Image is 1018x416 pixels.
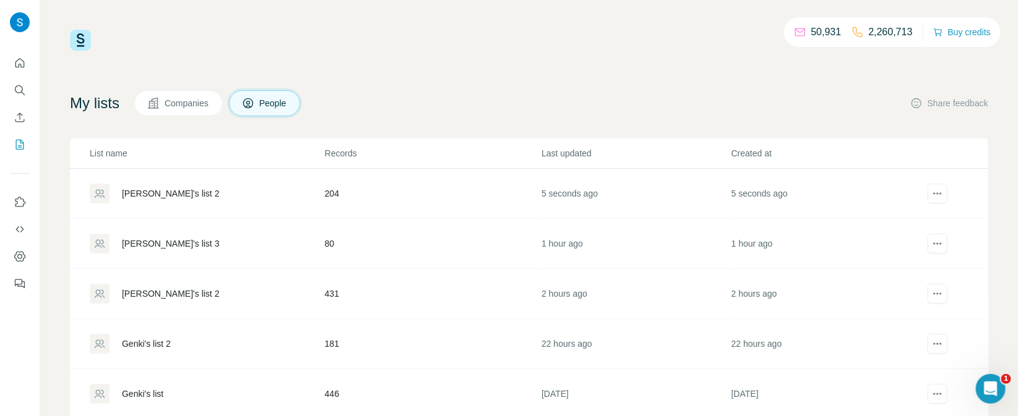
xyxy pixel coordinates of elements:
button: Enrich CSV [10,106,30,129]
button: Search [10,79,30,101]
button: Buy credits [933,23,991,41]
button: Feedback [10,273,30,295]
td: 22 hours ago [541,319,731,369]
td: 2 hours ago [541,269,731,319]
button: actions [928,184,947,203]
span: People [259,97,288,109]
td: 5 seconds ago [541,169,731,219]
td: 181 [324,319,541,369]
button: actions [928,334,947,354]
button: actions [928,384,947,404]
button: Share feedback [910,97,988,109]
button: Quick start [10,52,30,74]
td: 1 hour ago [541,219,731,269]
span: Companies [165,97,210,109]
p: List name [90,147,324,159]
div: Genki's list 2 [122,337,171,350]
button: Use Surfe on LinkedIn [10,191,30,213]
button: Use Surfe API [10,218,30,240]
div: [PERSON_NAME]'s list 2 [122,187,220,200]
p: Records [325,147,540,159]
p: 50,931 [811,25,842,40]
img: Avatar [10,12,30,32]
div: [PERSON_NAME]'s list 3 [122,237,220,250]
h4: My lists [70,93,119,113]
p: 2,260,713 [869,25,913,40]
td: 2 hours ago [731,269,921,319]
div: Genki's list [122,388,163,400]
button: actions [928,234,947,253]
td: 1 hour ago [731,219,921,269]
p: Created at [731,147,920,159]
span: 1 [1001,374,1011,384]
td: 22 hours ago [731,319,921,369]
button: My lists [10,134,30,156]
td: 80 [324,219,541,269]
button: Dashboard [10,245,30,268]
img: Surfe Logo [70,30,91,51]
iframe: Intercom live chat [976,374,1006,404]
td: 5 seconds ago [731,169,921,219]
p: Last updated [541,147,730,159]
div: [PERSON_NAME]'s list 2 [122,287,220,300]
td: 431 [324,269,541,319]
button: actions [928,284,947,304]
td: 204 [324,169,541,219]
